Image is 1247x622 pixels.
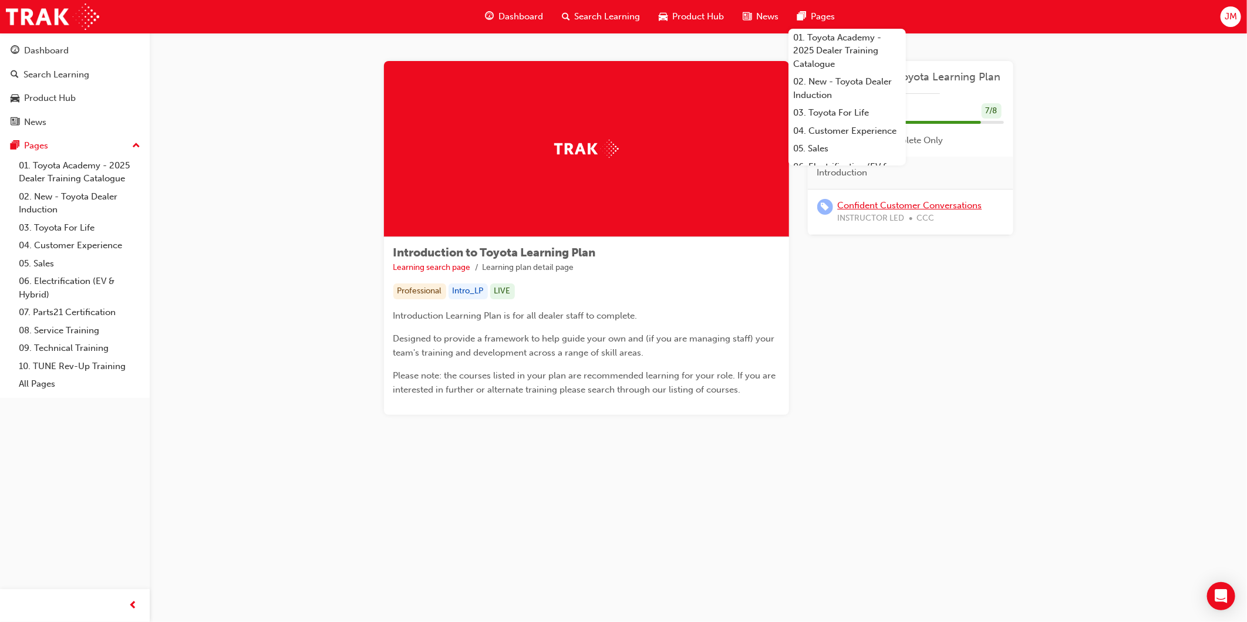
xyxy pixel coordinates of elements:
[393,310,638,321] span: Introduction Learning Plan is for all dealer staff to complete.
[798,9,807,24] span: pages-icon
[393,283,446,299] div: Professional
[14,188,145,219] a: 02. New - Toyota Dealer Induction
[811,10,835,23] span: Pages
[24,44,69,58] div: Dashboard
[483,261,574,275] li: Learning plan detail page
[659,9,668,24] span: car-icon
[393,262,471,272] a: Learning search page
[5,38,145,135] button: DashboardSearch LearningProduct HubNews
[788,122,906,140] a: 04. Customer Experience
[788,29,906,73] a: 01. Toyota Academy - 2025 Dealer Training Catalogue
[498,10,543,23] span: Dashboard
[817,166,868,180] span: Introduction
[14,339,145,357] a: 09. Technical Training
[673,10,724,23] span: Product Hub
[24,139,48,153] div: Pages
[788,104,906,122] a: 03. Toyota For Life
[743,9,752,24] span: news-icon
[14,322,145,340] a: 08. Service Training
[817,70,1004,84] a: Introduction to Toyota Learning Plan
[917,212,935,225] span: CCC
[788,140,906,158] a: 05. Sales
[14,303,145,322] a: 07. Parts21 Certification
[552,5,650,29] a: search-iconSearch Learning
[5,64,145,86] a: Search Learning
[788,158,906,189] a: 06. Electrification (EV & Hybrid)
[650,5,734,29] a: car-iconProduct Hub
[788,5,845,29] a: pages-iconPages
[14,219,145,237] a: 03. Toyota For Life
[5,135,145,157] button: Pages
[838,200,982,211] a: Confident Customer Conversations
[562,9,570,24] span: search-icon
[11,70,19,80] span: search-icon
[575,10,641,23] span: Search Learning
[982,103,1002,119] div: 7 / 8
[11,117,19,128] span: news-icon
[14,157,145,188] a: 01. Toyota Academy - 2025 Dealer Training Catalogue
[485,9,494,24] span: guage-icon
[23,68,89,82] div: Search Learning
[393,333,777,358] span: Designed to provide a framework to help guide your own and (if you are managing staff) your team'...
[757,10,779,23] span: News
[5,87,145,109] a: Product Hub
[24,116,46,129] div: News
[490,283,515,299] div: LIVE
[393,246,596,259] span: Introduction to Toyota Learning Plan
[393,370,778,395] span: Please note: the courses listed in your plan are recommended learning for your role. If you are i...
[5,111,145,133] a: News
[11,93,19,104] span: car-icon
[14,375,145,393] a: All Pages
[6,4,99,30] img: Trak
[129,599,138,613] span: prev-icon
[476,5,552,29] a: guage-iconDashboard
[11,46,19,56] span: guage-icon
[14,357,145,376] a: 10. TUNE Rev-Up Training
[1225,10,1237,23] span: JM
[734,5,788,29] a: news-iconNews
[14,272,145,303] a: 06. Electrification (EV & Hybrid)
[554,140,619,158] img: Trak
[11,141,19,151] span: pages-icon
[1207,582,1235,610] div: Open Intercom Messenger
[1221,6,1241,27] button: JM
[788,73,906,104] a: 02. New - Toyota Dealer Induction
[24,92,76,105] div: Product Hub
[817,199,833,215] span: learningRecordVerb_ENROLL-icon
[449,283,488,299] div: Intro_LP
[14,255,145,273] a: 05. Sales
[5,40,145,62] a: Dashboard
[838,212,905,225] span: INSTRUCTOR LED
[132,138,140,154] span: up-icon
[14,236,145,255] a: 04. Customer Experience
